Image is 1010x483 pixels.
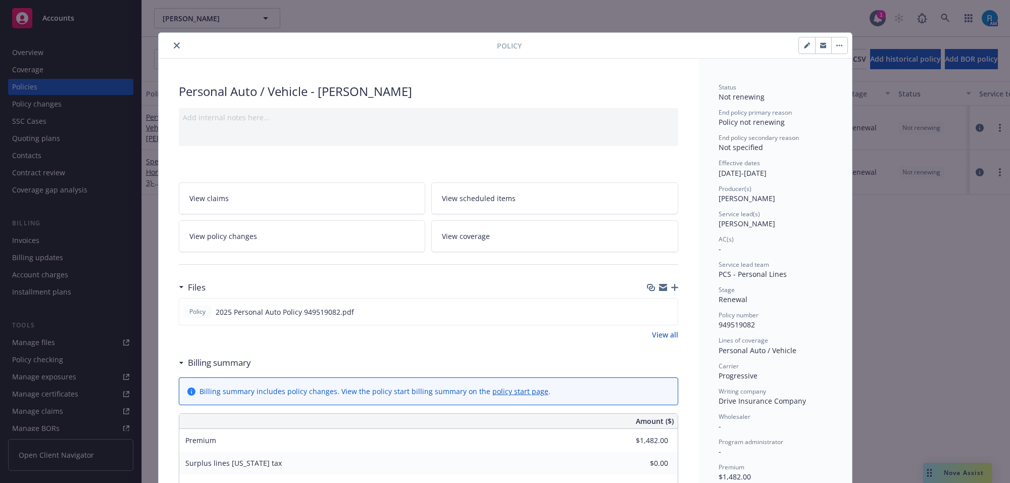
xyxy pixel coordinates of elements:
[189,231,257,242] span: View policy changes
[665,307,674,317] button: preview file
[719,184,751,193] span: Producer(s)
[719,387,766,396] span: Writing company
[492,387,548,396] a: policy start page
[719,371,757,380] span: Progressive
[188,356,251,369] h3: Billing summary
[719,447,721,456] span: -
[636,416,674,426] span: Amount ($)
[719,336,768,345] span: Lines of coverage
[719,320,755,329] span: 949519082
[497,40,522,51] span: Policy
[719,92,765,102] span: Not renewing
[719,472,751,481] span: $1,482.00
[179,281,206,294] div: Files
[719,194,775,203] span: [PERSON_NAME]
[719,159,760,167] span: Effective dates
[719,269,787,279] span: PCS - Personal Lines
[431,182,678,214] a: View scheduled items
[185,458,282,468] span: Surplus lines [US_STATE] tax
[719,362,739,370] span: Carrier
[719,412,750,421] span: Wholesaler
[183,112,674,123] div: Add internal notes here...
[719,421,721,431] span: -
[179,83,678,100] div: Personal Auto / Vehicle - [PERSON_NAME]
[719,142,763,152] span: Not specified
[652,329,678,340] a: View all
[719,108,792,117] span: End policy primary reason
[719,295,747,304] span: Renewal
[719,260,769,269] span: Service lead team
[719,210,760,218] span: Service lead(s)
[187,307,208,316] span: Policy
[719,83,736,91] span: Status
[719,244,721,254] span: -
[431,220,678,252] a: View coverage
[188,281,206,294] h3: Files
[719,159,832,178] div: [DATE] - [DATE]
[185,436,216,445] span: Premium
[719,396,806,406] span: Drive Insurance Company
[189,193,229,204] span: View claims
[216,307,354,317] span: 2025 Personal Auto Policy 949519082.pdf
[442,193,516,204] span: View scheduled items
[719,285,735,294] span: Stage
[179,182,426,214] a: View claims
[719,133,799,142] span: End policy secondary reason
[719,117,785,127] span: Policy not renewing
[442,231,490,242] span: View coverage
[719,463,744,471] span: Premium
[609,456,674,471] input: 0.00
[199,386,550,397] div: Billing summary includes policy changes. View the policy start billing summary on the .
[179,356,251,369] div: Billing summary
[719,235,734,244] span: AC(s)
[719,311,759,319] span: Policy number
[179,220,426,252] a: View policy changes
[719,438,783,446] span: Program administrator
[171,39,183,52] button: close
[719,345,832,356] div: Personal Auto / Vehicle
[609,433,674,448] input: 0.00
[648,307,656,317] button: download file
[719,219,775,228] span: [PERSON_NAME]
